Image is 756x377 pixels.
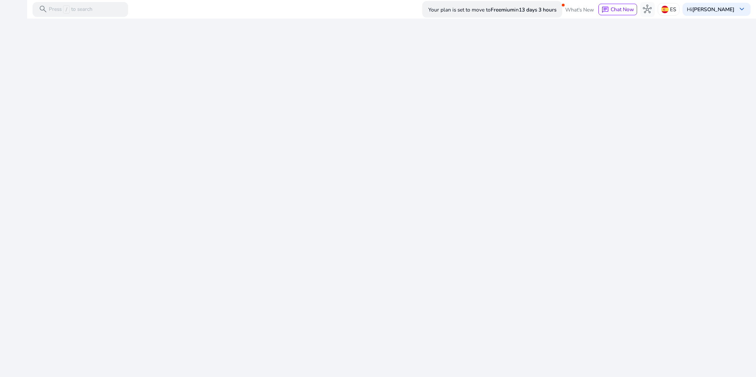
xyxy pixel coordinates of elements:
[428,4,556,16] p: Your plan is set to move to in
[670,3,676,15] p: ES
[39,5,47,14] span: search
[661,6,669,13] img: es.svg
[63,5,69,14] span: /
[640,2,655,17] button: hub
[565,4,594,16] span: What's New
[519,6,556,13] b: 13 days 3 hours
[687,7,734,12] p: Hi
[49,5,93,14] p: Press to search
[737,5,746,14] span: keyboard_arrow_down
[643,5,652,14] span: hub
[491,6,514,13] b: Freemium
[611,6,634,13] span: Chat Now
[598,4,637,15] button: chatChat Now
[601,6,609,14] span: chat
[692,6,734,13] b: [PERSON_NAME]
